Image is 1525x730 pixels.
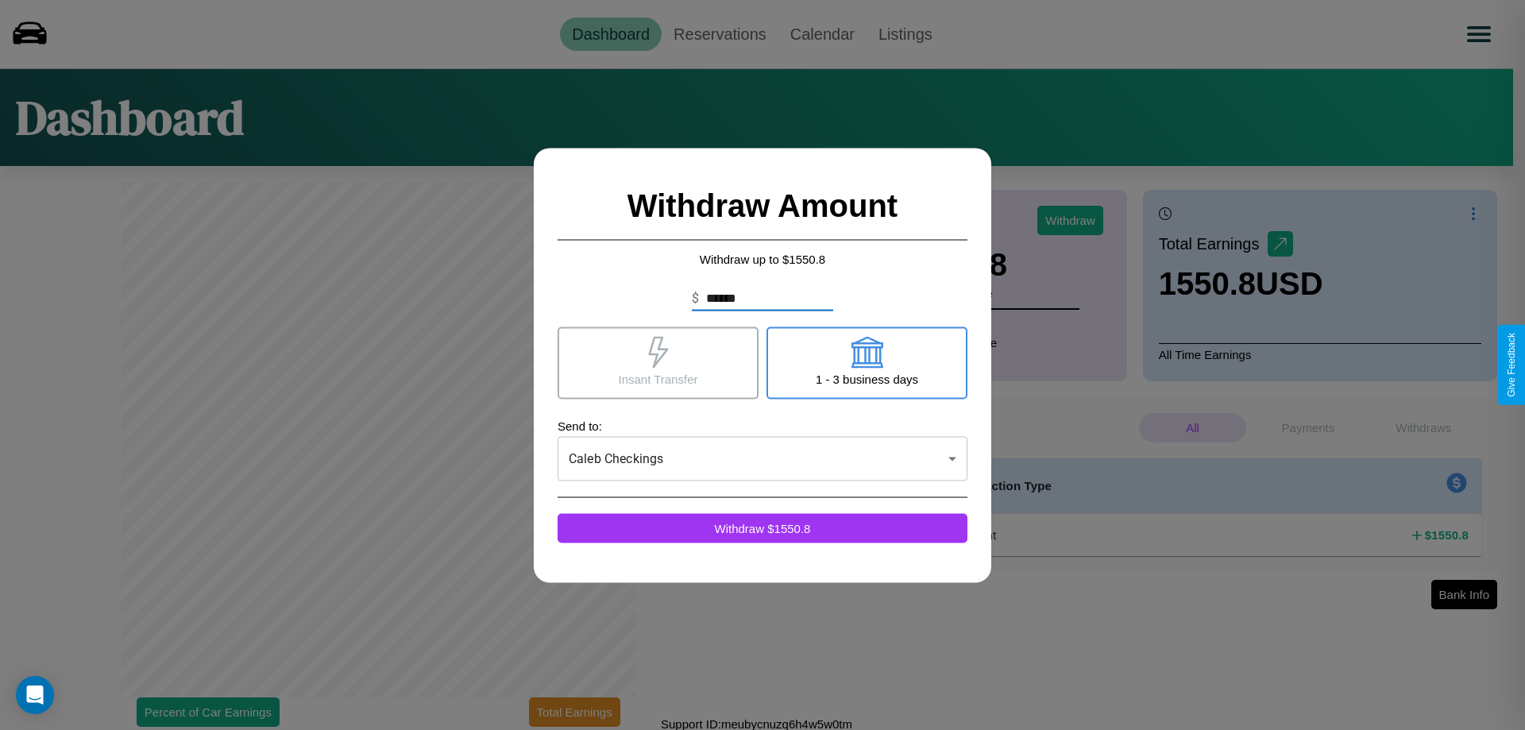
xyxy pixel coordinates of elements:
[618,368,697,389] p: Insant Transfer
[16,676,54,714] div: Open Intercom Messenger
[558,415,967,436] p: Send to:
[558,513,967,543] button: Withdraw $1550.8
[558,172,967,240] h2: Withdraw Amount
[1506,333,1517,397] div: Give Feedback
[558,248,967,269] p: Withdraw up to $ 1550.8
[558,436,967,481] div: Caleb Checkings
[692,288,699,307] p: $
[816,368,918,389] p: 1 - 3 business days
